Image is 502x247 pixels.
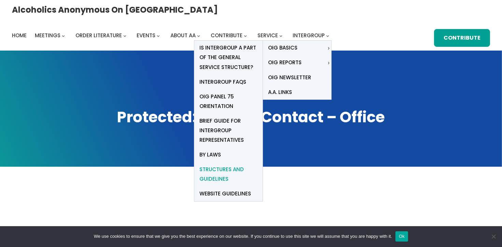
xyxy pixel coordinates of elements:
[268,58,302,67] span: OIG Reports
[199,43,257,72] span: Is Intergroup a part of the General Service Structure?
[170,32,196,39] span: About AA
[293,32,325,39] span: Intergroup
[263,85,331,99] a: A.A. Links
[62,34,65,37] button: Meetings submenu
[199,165,257,184] span: Structures and Guidelines
[194,89,263,113] a: OIG Panel 75 Orientation
[263,41,326,55] a: OIG Basics
[490,233,497,240] span: No
[12,31,332,40] nav: Intergroup
[12,32,27,39] span: Home
[199,116,257,145] span: Brief Guide for Intergroup Representatives
[35,31,60,40] a: Meetings
[12,107,490,127] h1: Protected: Point of Contact – Office
[75,32,122,39] span: Order Literature
[157,34,160,37] button: Events submenu
[434,29,490,47] a: Contribute
[257,31,278,40] a: Service
[268,87,292,97] span: A.A. Links
[94,233,392,240] span: We use cookies to ensure that we give you the best experience on our website. If you continue to ...
[137,31,156,40] a: Events
[268,73,311,82] span: OIG Newsletter
[170,31,196,40] a: About AA
[197,34,200,37] button: About AA submenu
[395,231,408,242] button: Ok
[199,189,251,198] span: Website Guidelines
[194,41,263,74] a: Is Intergroup a part of the General Service Structure?
[211,31,242,40] a: Contribute
[199,150,221,160] span: By Laws
[293,31,325,40] a: Intergroup
[279,34,282,37] button: Service submenu
[199,77,246,87] span: Intergroup FAQs
[194,74,263,89] a: Intergroup FAQs
[244,34,247,37] button: Contribute submenu
[268,43,297,53] span: OIG Basics
[199,92,257,111] span: OIG Panel 75 Orientation
[194,186,263,201] a: Website Guidelines
[35,32,60,39] span: Meetings
[123,34,126,37] button: Order Literature submenu
[327,61,330,64] button: OIG Reports submenu
[194,162,263,186] a: Structures and Guidelines
[263,70,331,85] a: OIG Newsletter
[327,46,330,50] button: OIG Basics submenu
[194,113,263,147] a: Brief Guide for Intergroup Representatives
[12,2,218,17] a: Alcoholics Anonymous on [GEOGRAPHIC_DATA]
[257,32,278,39] span: Service
[194,147,263,162] a: By Laws
[211,32,242,39] span: Contribute
[12,31,27,40] a: Home
[326,34,329,37] button: Intergroup submenu
[137,32,156,39] span: Events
